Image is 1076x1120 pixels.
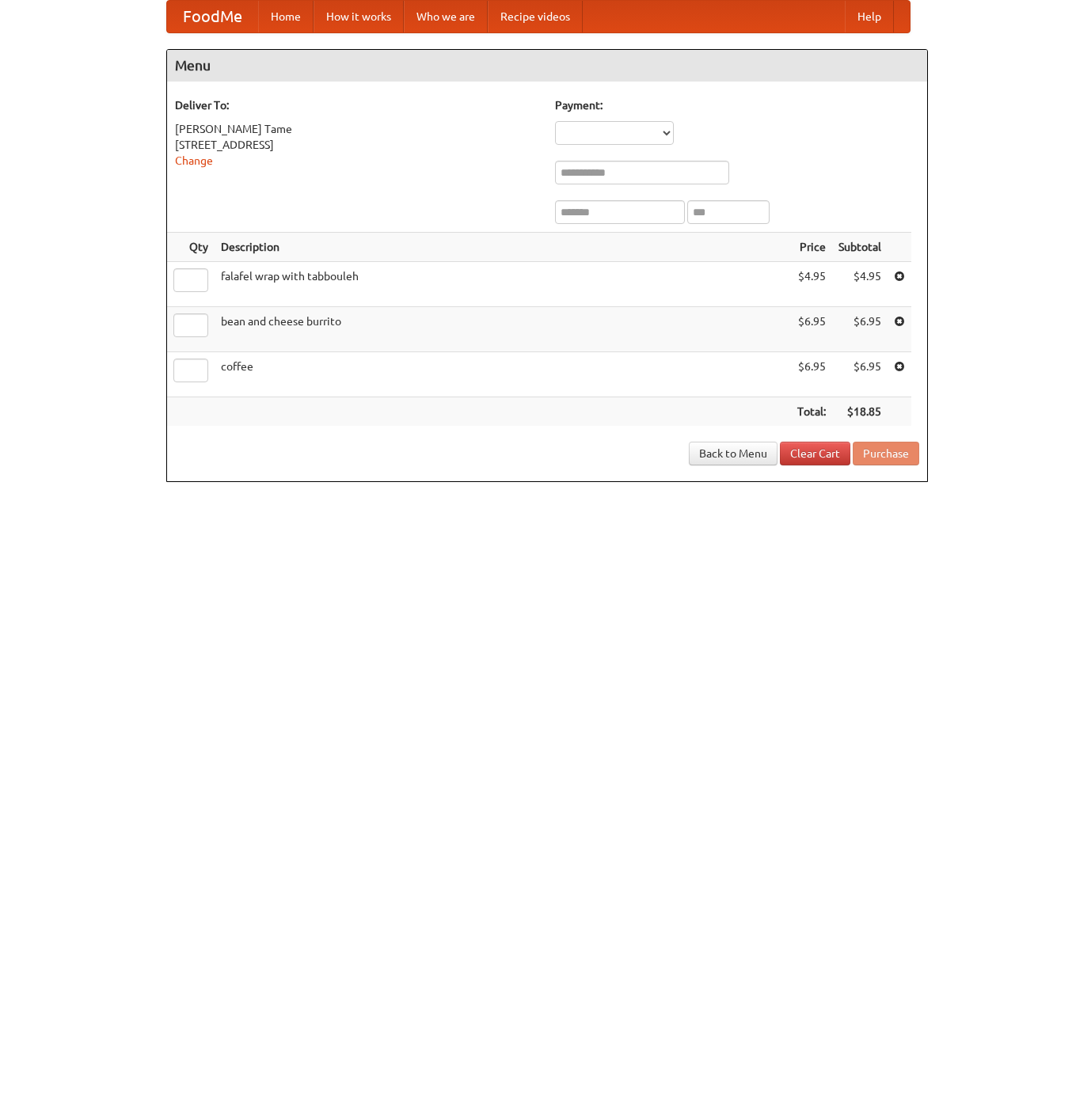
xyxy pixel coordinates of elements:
[167,233,215,262] th: Qty
[791,262,832,307] td: $4.95
[215,262,791,307] td: falafel wrap with tabbouleh
[791,352,832,397] td: $6.95
[215,352,791,397] td: coffee
[175,154,213,167] a: Change
[780,442,850,465] a: Clear Cart
[689,442,778,465] a: Back to Menu
[832,352,888,397] td: $6.95
[314,1,404,32] a: How it works
[832,307,888,352] td: $6.95
[175,121,539,137] div: [PERSON_NAME] Tame
[488,1,583,32] a: Recipe videos
[175,97,539,113] h5: Deliver To:
[175,137,539,153] div: [STREET_ADDRESS]
[832,262,888,307] td: $4.95
[215,307,791,352] td: bean and cheese burrito
[167,50,927,82] h4: Menu
[791,233,832,262] th: Price
[404,1,488,32] a: Who we are
[555,97,919,113] h5: Payment:
[791,307,832,352] td: $6.95
[215,233,791,262] th: Description
[845,1,894,32] a: Help
[832,397,888,427] th: $18.85
[258,1,314,32] a: Home
[832,233,888,262] th: Subtotal
[791,397,832,427] th: Total:
[167,1,258,32] a: FoodMe
[853,442,919,465] button: Purchase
